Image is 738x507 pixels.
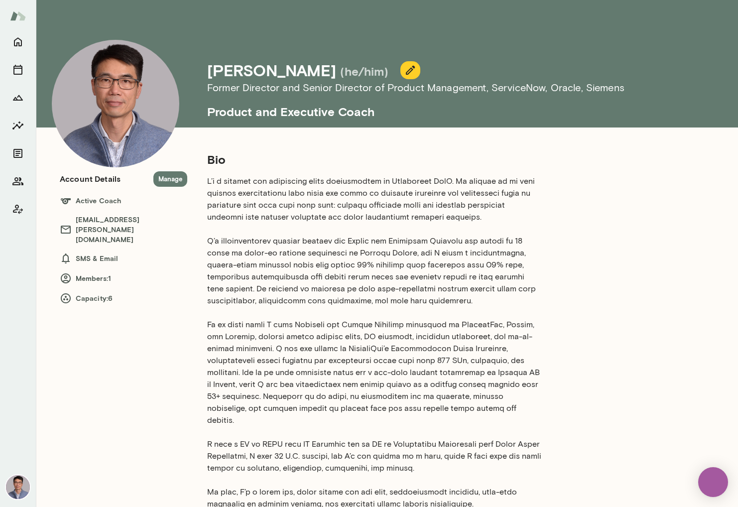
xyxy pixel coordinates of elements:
button: Members [8,171,28,191]
button: Home [8,32,28,52]
h6: Former Director and Senior Director of Product Management , ServiceNow, Oracle, Siemens [207,80,637,96]
button: Client app [8,199,28,219]
h6: Capacity: 6 [60,292,187,304]
button: Growth Plan [8,88,28,108]
img: Victor Chan [6,475,30,499]
h6: Active Coach [60,195,187,207]
button: Manage [153,171,187,187]
h5: Bio [207,151,542,167]
h6: SMS & Email [60,253,187,264]
h5: Product and Executive Coach [207,96,637,120]
button: Documents [8,143,28,163]
h4: [PERSON_NAME] [207,61,336,80]
button: Sessions [8,60,28,80]
h6: Account Details [60,173,121,185]
h6: [EMAIL_ADDRESS][PERSON_NAME][DOMAIN_NAME] [60,215,187,245]
button: Insights [8,116,28,135]
img: Mento [10,6,26,25]
img: Victor Chan [52,40,179,167]
h5: (he/him) [340,63,388,79]
h6: Members: 1 [60,272,187,284]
